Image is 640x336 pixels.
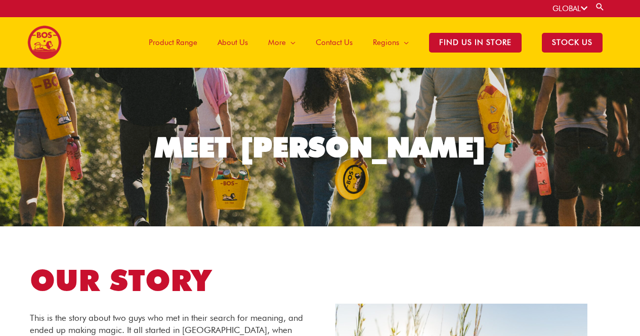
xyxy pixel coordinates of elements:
a: More [258,17,306,68]
nav: Site Navigation [131,17,613,68]
a: Regions [363,17,419,68]
span: Find Us in Store [429,33,522,53]
img: BOS logo finals-200px [27,25,62,60]
span: More [268,27,286,58]
a: Contact Us [306,17,363,68]
h1: OUR STORY [30,260,305,302]
div: MEET [PERSON_NAME] [155,133,486,161]
a: Product Range [139,17,207,68]
span: Regions [373,27,399,58]
a: GLOBAL [552,4,587,13]
a: STOCK US [532,17,613,68]
a: About Us [207,17,258,68]
a: Find Us in Store [419,17,532,68]
span: STOCK US [542,33,603,53]
span: Product Range [149,27,197,58]
span: About Us [218,27,248,58]
a: Search button [595,2,605,12]
span: Contact Us [316,27,353,58]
